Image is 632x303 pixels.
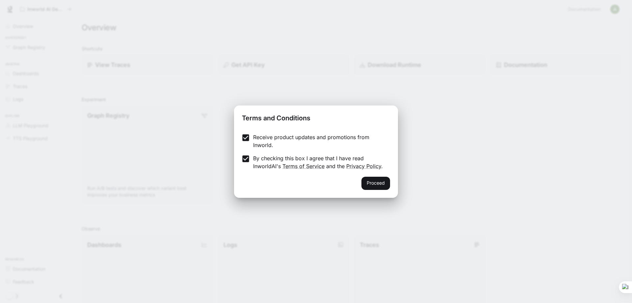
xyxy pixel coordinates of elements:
button: Proceed [361,177,390,190]
a: Privacy Policy [346,163,381,169]
h2: Terms and Conditions [234,106,398,128]
p: By checking this box I agree that I have read InworldAI's and the . [253,154,385,170]
a: Terms of Service [282,163,325,169]
p: Receive product updates and promotions from Inworld. [253,133,385,149]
